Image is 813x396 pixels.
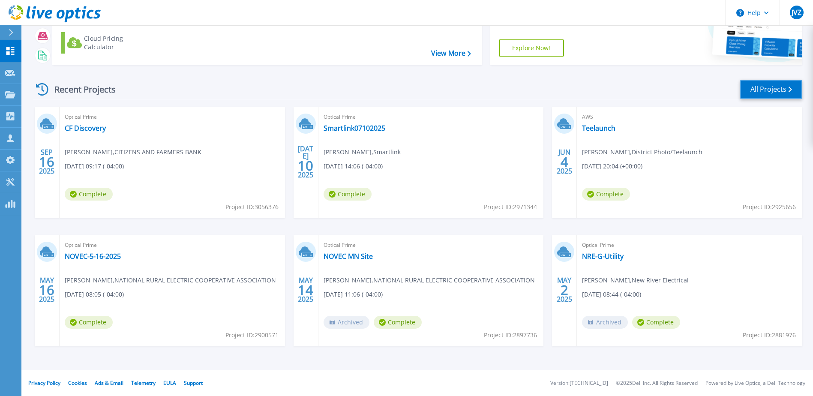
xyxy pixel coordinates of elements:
[225,330,279,340] span: Project ID: 2900571
[556,146,573,177] div: JUN 2025
[95,379,123,387] a: Ads & Email
[65,188,113,201] span: Complete
[324,290,383,299] span: [DATE] 11:06 (-04:00)
[225,202,279,212] span: Project ID: 3056376
[484,330,537,340] span: Project ID: 2897736
[582,290,641,299] span: [DATE] 08:44 (-04:00)
[324,316,369,329] span: Archived
[743,330,796,340] span: Project ID: 2881976
[65,240,280,250] span: Optical Prime
[632,316,680,329] span: Complete
[163,379,176,387] a: EULA
[84,34,153,51] div: Cloud Pricing Calculator
[61,32,156,54] a: Cloud Pricing Calculator
[324,162,383,171] span: [DATE] 14:06 (-04:00)
[616,381,698,386] li: © 2025 Dell Inc. All Rights Reserved
[324,276,535,285] span: [PERSON_NAME] , NATIONAL RURAL ELECTRIC COOPERATIVE ASSOCIATION
[39,274,55,306] div: MAY 2025
[297,146,314,177] div: [DATE] 2025
[582,147,702,157] span: [PERSON_NAME] , District Photo/Teelaunch
[582,316,628,329] span: Archived
[28,379,60,387] a: Privacy Policy
[65,252,121,261] a: NOVEC-5-16-2025
[705,381,805,386] li: Powered by Live Optics, a Dell Technology
[499,39,564,57] a: Explore Now!
[131,379,156,387] a: Telemetry
[68,379,87,387] a: Cookies
[33,79,127,100] div: Recent Projects
[561,158,568,165] span: 4
[39,286,54,294] span: 16
[184,379,203,387] a: Support
[65,162,124,171] span: [DATE] 09:17 (-04:00)
[324,112,539,122] span: Optical Prime
[324,124,385,132] a: Smartlink07102025
[324,188,372,201] span: Complete
[740,80,802,99] a: All Projects
[582,112,797,122] span: AWS
[65,124,106,132] a: CF Discovery
[792,9,801,16] span: JVZ
[556,274,573,306] div: MAY 2025
[65,112,280,122] span: Optical Prime
[65,290,124,299] span: [DATE] 08:05 (-04:00)
[374,316,422,329] span: Complete
[324,147,401,157] span: [PERSON_NAME] , Smartlink
[324,252,373,261] a: NOVEC MN Site
[582,124,615,132] a: Teelaunch
[39,146,55,177] div: SEP 2025
[65,147,201,157] span: [PERSON_NAME] , CITIZENS AND FARMERS BANK
[582,162,642,171] span: [DATE] 20:04 (+00:00)
[297,274,314,306] div: MAY 2025
[431,49,471,57] a: View More
[298,286,313,294] span: 14
[324,240,539,250] span: Optical Prime
[65,276,276,285] span: [PERSON_NAME] , NATIONAL RURAL ELECTRIC COOPERATIVE ASSOCIATION
[65,316,113,329] span: Complete
[484,202,537,212] span: Project ID: 2971344
[582,240,797,250] span: Optical Prime
[298,162,313,169] span: 10
[550,381,608,386] li: Version: [TECHNICAL_ID]
[561,286,568,294] span: 2
[582,252,624,261] a: NRE-G-Utility
[582,276,689,285] span: [PERSON_NAME] , New River Electrical
[39,158,54,165] span: 16
[743,202,796,212] span: Project ID: 2925656
[582,188,630,201] span: Complete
